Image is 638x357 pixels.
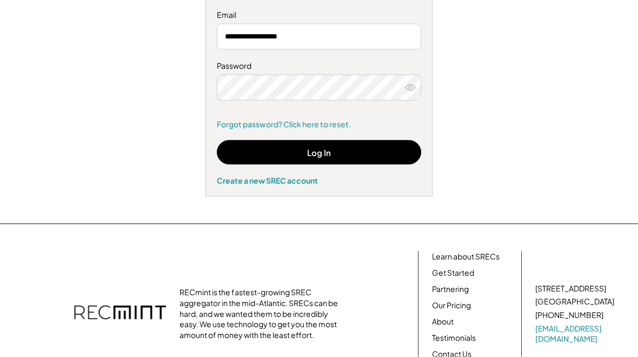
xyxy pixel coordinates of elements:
div: [PHONE_NUMBER] [535,310,603,321]
div: Password [217,61,421,72]
div: [STREET_ADDRESS] [535,283,606,294]
a: Get Started [432,268,474,278]
img: recmint-logotype%403x.png [74,295,166,333]
div: RECmint is the fastest-growing SREC aggregator in the mid-Atlantic. SRECs can be hard, and we wan... [180,287,342,340]
a: Testimonials [432,333,476,343]
a: Our Pricing [432,300,471,311]
a: Forgot password? Click here to reset. [217,119,421,130]
a: About [432,316,454,327]
a: Partnering [432,284,469,295]
button: Log In [217,140,421,165]
a: Learn about SRECs [432,251,500,262]
div: [GEOGRAPHIC_DATA] [535,296,614,307]
div: Create a new SREC account [217,176,421,185]
a: [EMAIL_ADDRESS][DOMAIN_NAME] [535,323,616,345]
div: Email [217,10,421,21]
